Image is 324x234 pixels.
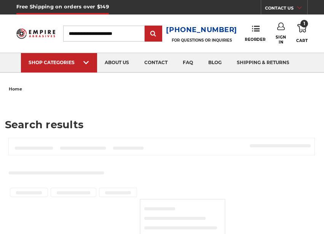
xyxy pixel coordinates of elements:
span: Sign In [276,35,286,45]
span: home [9,86,22,92]
span: 1 [300,20,308,27]
a: [PHONE_NUMBER] [166,24,237,36]
img: Empire Abrasives [16,26,55,41]
a: Reorder [245,25,266,42]
a: about us [97,53,137,73]
p: FOR QUESTIONS OR INQUIRIES [166,38,237,43]
input: Submit [146,26,161,42]
h1: Search results [5,119,319,130]
a: CONTACT US [265,4,307,15]
a: contact [137,53,175,73]
a: faq [175,53,201,73]
div: SHOP CATEGORIES [29,60,89,65]
a: 1 Cart [296,23,308,44]
a: shipping & returns [229,53,297,73]
span: Reorder [245,37,266,42]
a: blog [201,53,229,73]
span: Cart [296,38,308,43]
